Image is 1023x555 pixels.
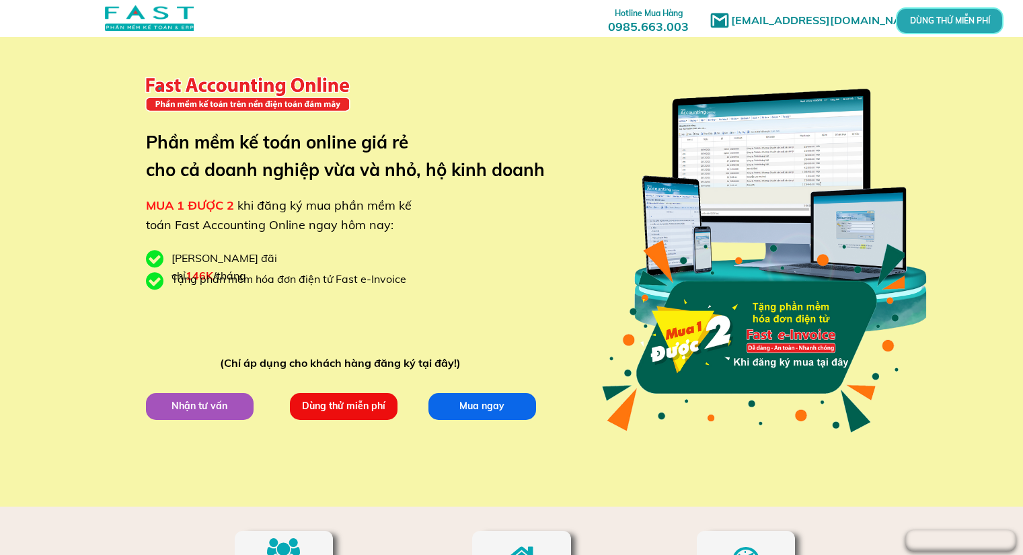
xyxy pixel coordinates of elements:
[290,393,397,420] p: Dùng thử miễn phí
[731,12,930,30] h1: [EMAIL_ADDRESS][DOMAIN_NAME]
[146,393,254,420] p: Nhận tư vấn
[172,250,346,284] div: [PERSON_NAME] đãi chỉ /tháng
[146,128,565,184] h3: Phần mềm kế toán online giá rẻ cho cả doanh nghiệp vừa và nhỏ, hộ kinh doanh
[172,271,416,288] div: Tặng phần mềm hóa đơn điện tử Fast e-Invoice
[146,198,234,213] span: MUA 1 ĐƯỢC 2
[220,355,467,372] div: (Chỉ áp dụng cho khách hàng đăng ký tại đây!)
[593,5,704,34] h3: 0985.663.003
[428,393,536,420] p: Mua ngay
[146,198,412,232] span: khi đăng ký mua phần mềm kế toán Fast Accounting Online ngay hôm nay:
[615,8,683,18] span: Hotline Mua Hàng
[186,269,213,282] span: 146K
